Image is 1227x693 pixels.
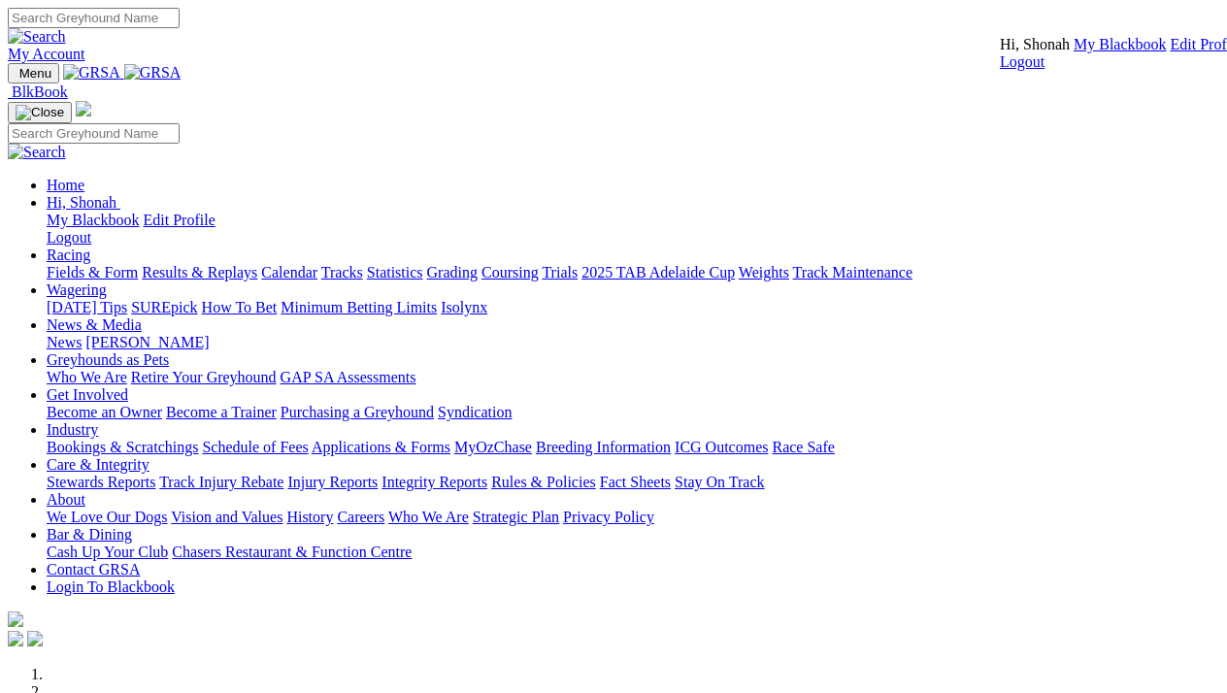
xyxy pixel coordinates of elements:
a: Logout [47,229,91,246]
a: Who We Are [388,509,469,525]
a: Results & Replays [142,264,257,280]
div: About [47,509,1219,526]
a: BlkBook [8,83,68,100]
div: Care & Integrity [47,474,1219,491]
a: Chasers Restaurant & Function Centre [172,544,412,560]
a: MyOzChase [454,439,532,455]
input: Search [8,123,180,144]
a: Vision and Values [171,509,282,525]
a: SUREpick [131,299,197,315]
a: My Blackbook [1074,36,1167,52]
a: Greyhounds as Pets [47,351,169,368]
a: Home [47,177,84,193]
a: Isolynx [441,299,487,315]
a: Syndication [438,404,512,420]
a: Edit Profile [144,212,216,228]
a: Integrity Reports [381,474,487,490]
img: GRSA [63,64,120,82]
a: History [286,509,333,525]
a: Industry [47,421,98,438]
img: GRSA [124,64,182,82]
a: Logout [1000,53,1045,70]
a: How To Bet [202,299,278,315]
a: Care & Integrity [47,456,149,473]
a: Strategic Plan [473,509,559,525]
a: Breeding Information [536,439,671,455]
a: Weights [739,264,789,280]
div: Wagering [47,299,1219,316]
a: Login To Blackbook [47,578,175,595]
div: Industry [47,439,1219,456]
a: 2025 TAB Adelaide Cup [581,264,735,280]
a: Track Injury Rebate [159,474,283,490]
a: Injury Reports [287,474,378,490]
span: Hi, Shonah [1000,36,1070,52]
a: Race Safe [772,439,834,455]
a: Tracks [321,264,363,280]
a: Become an Owner [47,404,162,420]
a: Stay On Track [675,474,764,490]
a: Applications & Forms [312,439,450,455]
a: My Blackbook [47,212,140,228]
span: Hi, Shonah [47,194,116,211]
a: Who We Are [47,369,127,385]
a: Purchasing a Greyhound [281,404,434,420]
a: My Account [8,46,85,62]
a: ICG Outcomes [675,439,768,455]
div: Racing [47,264,1219,281]
span: BlkBook [12,83,68,100]
a: Wagering [47,281,107,298]
a: Fields & Form [47,264,138,280]
img: Search [8,28,66,46]
a: Retire Your Greyhound [131,369,277,385]
img: facebook.svg [8,631,23,646]
a: Careers [337,509,384,525]
a: Become a Trainer [166,404,277,420]
a: Bar & Dining [47,526,132,543]
a: Stewards Reports [47,474,155,490]
a: About [47,491,85,508]
div: Bar & Dining [47,544,1219,561]
div: News & Media [47,334,1219,351]
a: GAP SA Assessments [281,369,416,385]
a: Coursing [481,264,539,280]
a: Trials [542,264,578,280]
img: logo-grsa-white.png [76,101,91,116]
img: Search [8,144,66,161]
a: Hi, Shonah [47,194,120,211]
a: Minimum Betting Limits [281,299,437,315]
a: Contact GRSA [47,561,140,577]
a: Rules & Policies [491,474,596,490]
img: logo-grsa-white.png [8,611,23,627]
button: Toggle navigation [8,102,72,123]
a: Fact Sheets [600,474,671,490]
img: twitter.svg [27,631,43,646]
a: Privacy Policy [563,509,654,525]
a: Calendar [261,264,317,280]
div: Greyhounds as Pets [47,369,1219,386]
a: Racing [47,247,90,263]
a: Grading [427,264,478,280]
a: News & Media [47,316,142,333]
a: Statistics [367,264,423,280]
a: Track Maintenance [793,264,912,280]
span: Menu [19,66,51,81]
a: News [47,334,82,350]
input: Search [8,8,180,28]
a: Get Involved [47,386,128,403]
a: [PERSON_NAME] [85,334,209,350]
img: Close [16,105,64,120]
a: Bookings & Scratchings [47,439,198,455]
a: [DATE] Tips [47,299,127,315]
div: Get Involved [47,404,1219,421]
button: Toggle navigation [8,63,59,83]
a: We Love Our Dogs [47,509,167,525]
a: Schedule of Fees [202,439,308,455]
a: Cash Up Your Club [47,544,168,560]
div: Hi, Shonah [47,212,1219,247]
